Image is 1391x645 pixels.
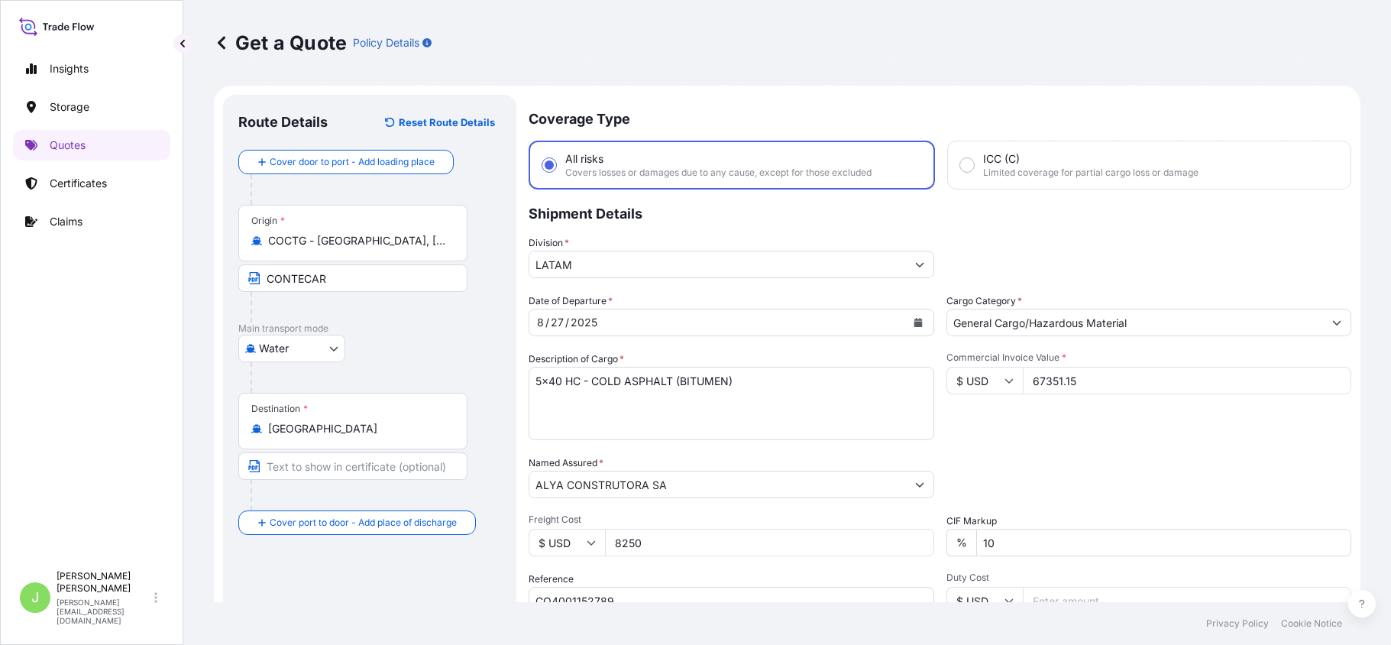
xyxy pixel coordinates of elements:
[270,515,457,530] span: Cover port to door - Add place of discharge
[251,215,285,227] div: Origin
[529,95,1351,141] p: Coverage Type
[906,251,933,278] button: Show suggestions
[535,313,545,332] div: month,
[13,130,170,160] a: Quotes
[529,190,1351,235] p: Shipment Details
[268,421,448,436] input: Destination
[268,233,448,248] input: Origin
[1023,367,1352,394] input: Type amount
[549,313,565,332] div: day,
[353,35,419,50] p: Policy Details
[1323,309,1351,336] button: Show suggestions
[976,529,1352,556] input: Enter percentage
[529,293,613,309] span: Date of Departure
[1206,617,1269,630] a: Privacy Policy
[13,92,170,122] a: Storage
[50,99,89,115] p: Storage
[946,293,1022,309] label: Cargo Category
[542,158,556,172] input: All risksCovers losses or damages due to any cause, except for those excluded
[377,110,501,135] button: Reset Route Details
[529,235,569,251] label: Division
[565,151,603,167] span: All risks
[270,154,435,170] span: Cover door to port - Add loading place
[529,572,574,587] label: Reference
[946,514,997,529] label: CIF Markup
[906,310,930,335] button: Calendar
[238,510,476,535] button: Cover port to door - Add place of discharge
[57,570,151,595] p: [PERSON_NAME] [PERSON_NAME]
[569,313,599,332] div: year,
[983,167,1199,179] span: Limited coverage for partial cargo loss or damage
[13,206,170,237] a: Claims
[13,53,170,84] a: Insights
[57,598,151,625] p: [PERSON_NAME][EMAIL_ADDRESS][DOMAIN_NAME]
[529,352,624,367] label: Description of Cargo
[238,150,454,174] button: Cover door to port - Add loading place
[529,471,906,498] input: Full name
[214,31,347,55] p: Get a Quote
[31,590,39,605] span: J
[545,313,549,332] div: /
[50,176,107,191] p: Certificates
[13,168,170,199] a: Certificates
[238,452,467,480] input: Text to appear on certificate
[238,335,345,362] button: Select transport
[50,214,82,229] p: Claims
[251,403,308,415] div: Destination
[1281,617,1342,630] a: Cookie Notice
[529,587,934,614] input: Your internal reference
[238,322,501,335] p: Main transport mode
[238,264,467,292] input: Text to appear on certificate
[529,514,934,526] span: Freight Cost
[906,471,933,498] button: Show suggestions
[529,455,603,471] label: Named Assured
[565,313,569,332] div: /
[605,529,934,556] input: Enter amount
[50,61,89,76] p: Insights
[960,158,974,172] input: ICC (C)Limited coverage for partial cargo loss or damage
[946,352,1352,364] span: Commercial Invoice Value
[529,251,906,278] input: Type to search division
[947,309,1324,336] input: Select a commodity type
[399,115,495,130] p: Reset Route Details
[1023,587,1352,614] input: Enter amount
[946,572,1352,584] span: Duty Cost
[983,151,1020,167] span: ICC (C)
[259,341,289,356] span: Water
[565,167,872,179] span: Covers losses or damages due to any cause, except for those excluded
[946,529,976,556] div: %
[238,113,328,131] p: Route Details
[50,138,86,153] p: Quotes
